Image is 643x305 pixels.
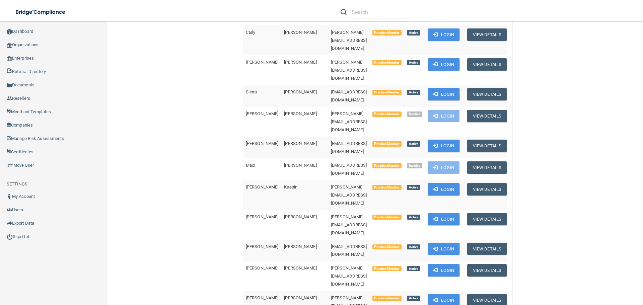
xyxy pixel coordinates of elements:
span: [PERSON_NAME] [284,244,316,249]
span: Practice Member [372,30,402,35]
span: Active [407,296,420,301]
span: Practice Member [372,90,402,95]
span: Active [407,244,420,250]
img: bridge_compliance_login_screen.278c3ca4.svg [10,5,72,19]
button: Login [428,161,459,174]
span: [PERSON_NAME] [246,295,278,300]
input: Search [352,6,413,18]
button: View Details [467,213,507,225]
img: ic_dashboard_dark.d01f4a41.png [7,29,12,34]
span: Practice Member [372,163,402,168]
span: [PERSON_NAME] [284,111,316,116]
span: [PERSON_NAME] [246,214,278,219]
img: icon-export.b9366987.png [7,221,12,226]
span: Active [407,90,420,95]
button: View Details [467,264,507,277]
span: Practice Member [372,296,402,301]
span: Keepin [284,184,297,189]
button: Login [428,88,459,100]
span: [PERSON_NAME] [246,141,278,146]
button: Login [428,183,459,196]
button: View Details [467,110,507,122]
span: [PERSON_NAME][EMAIL_ADDRESS][DOMAIN_NAME] [331,111,367,132]
iframe: Drift Widget Chat Controller [527,257,635,284]
span: [PERSON_NAME] [284,265,316,271]
span: Practice Member [372,185,402,190]
img: icon-users.e205127d.png [7,207,12,213]
span: Practice Member [372,266,402,272]
button: Login [428,58,459,71]
span: [PERSON_NAME][EMAIL_ADDRESS][DOMAIN_NAME] [331,30,367,51]
button: Login [428,28,459,41]
span: Maci [246,163,255,168]
img: ic_reseller.de258add.png [7,96,12,101]
button: View Details [467,161,507,174]
span: Practice Member [372,244,402,250]
span: [PERSON_NAME] [284,89,316,94]
span: [PERSON_NAME] [246,184,278,189]
span: Practice Member [372,111,402,117]
span: [PERSON_NAME] [284,214,316,219]
img: ic_user_dark.df1a06c3.png [7,194,12,199]
span: [EMAIL_ADDRESS][DOMAIN_NAME] [331,244,367,257]
span: [PERSON_NAME] [284,30,316,35]
span: [PERSON_NAME][EMAIL_ADDRESS][DOMAIN_NAME] [331,60,367,81]
span: [PERSON_NAME][EMAIL_ADDRESS][DOMAIN_NAME] [331,184,367,206]
span: Active [407,266,420,272]
span: [PERSON_NAME][EMAIL_ADDRESS][DOMAIN_NAME] [331,214,367,235]
span: Active [407,30,420,35]
button: View Details [467,183,507,196]
span: [PERSON_NAME] [284,141,316,146]
button: View Details [467,243,507,255]
button: Login [428,213,459,225]
span: [PERSON_NAME] [246,244,278,249]
button: Login [428,110,459,122]
img: icon-documents.8dae5593.png [7,83,12,88]
span: Active [407,185,420,190]
button: View Details [467,88,507,100]
span: [PERSON_NAME] [246,111,278,116]
span: [PERSON_NAME] [284,60,316,65]
span: [PERSON_NAME][EMAIL_ADDRESS][DOMAIN_NAME] [331,265,367,287]
span: [EMAIL_ADDRESS][DOMAIN_NAME] [331,163,367,176]
button: Login [428,140,459,152]
span: [PERSON_NAME] [246,265,278,271]
button: View Details [467,140,507,152]
img: ic-search.3b580494.png [341,9,347,15]
span: [PERSON_NAME] [284,163,316,168]
span: Sierra [246,89,257,94]
span: Active [407,60,420,65]
span: Practice Member [372,60,402,65]
button: View Details [467,58,507,71]
span: Carly [246,30,256,35]
button: Login [428,243,459,255]
span: Active [407,141,420,147]
span: [PERSON_NAME] [246,60,278,65]
button: View Details [467,28,507,41]
img: briefcase.64adab9b.png [7,162,13,169]
img: enterprise.0d942306.png [7,56,12,61]
span: Inactive [407,163,423,168]
span: Inactive [407,111,423,117]
span: [EMAIL_ADDRESS][DOMAIN_NAME] [331,141,367,154]
img: organization-icon.f8decf85.png [7,43,12,48]
span: Active [407,215,420,220]
span: Practice Member [372,141,402,147]
label: SETTINGS [7,180,27,188]
button: Login [428,264,459,277]
span: Practice Member [372,215,402,220]
span: [EMAIL_ADDRESS][DOMAIN_NAME] [331,89,367,102]
img: ic_power_dark.7ecde6b1.png [7,234,13,240]
span: [PERSON_NAME] [284,295,316,300]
